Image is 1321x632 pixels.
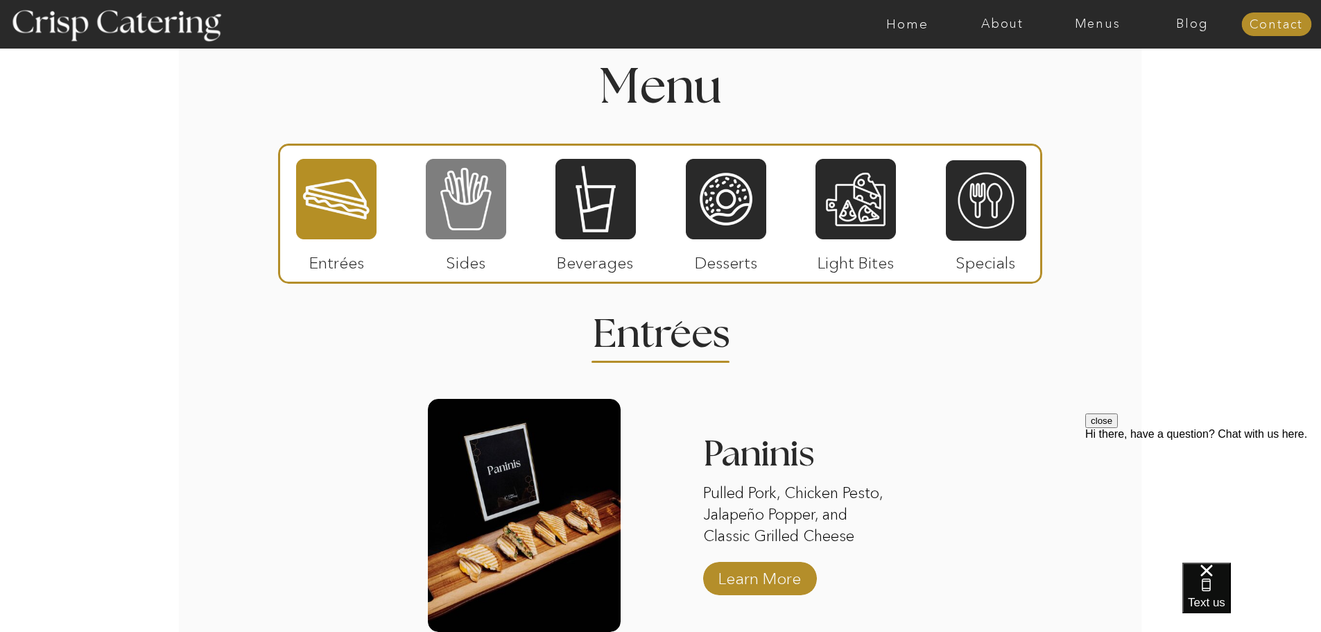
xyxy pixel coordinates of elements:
[940,239,1032,280] p: Specials
[703,483,896,549] p: Pulled Pork, Chicken Pesto, Jalapeño Popper, and Classic Grilled Cheese
[1241,18,1311,32] a: Contact
[1085,413,1321,580] iframe: podium webchat widget prompt
[1050,17,1145,31] a: Menus
[549,239,641,280] p: Beverages
[291,239,383,280] p: Entrées
[955,17,1050,31] a: About
[593,315,729,342] h2: Entrees
[1145,17,1240,31] a: Blog
[1182,563,1321,632] iframe: podium webchat widget bubble
[860,17,955,31] a: Home
[468,64,854,105] h1: Menu
[420,239,512,280] p: Sides
[810,239,902,280] p: Light Bites
[714,555,806,595] a: Learn More
[703,436,896,481] h3: Paninis
[680,239,772,280] p: Desserts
